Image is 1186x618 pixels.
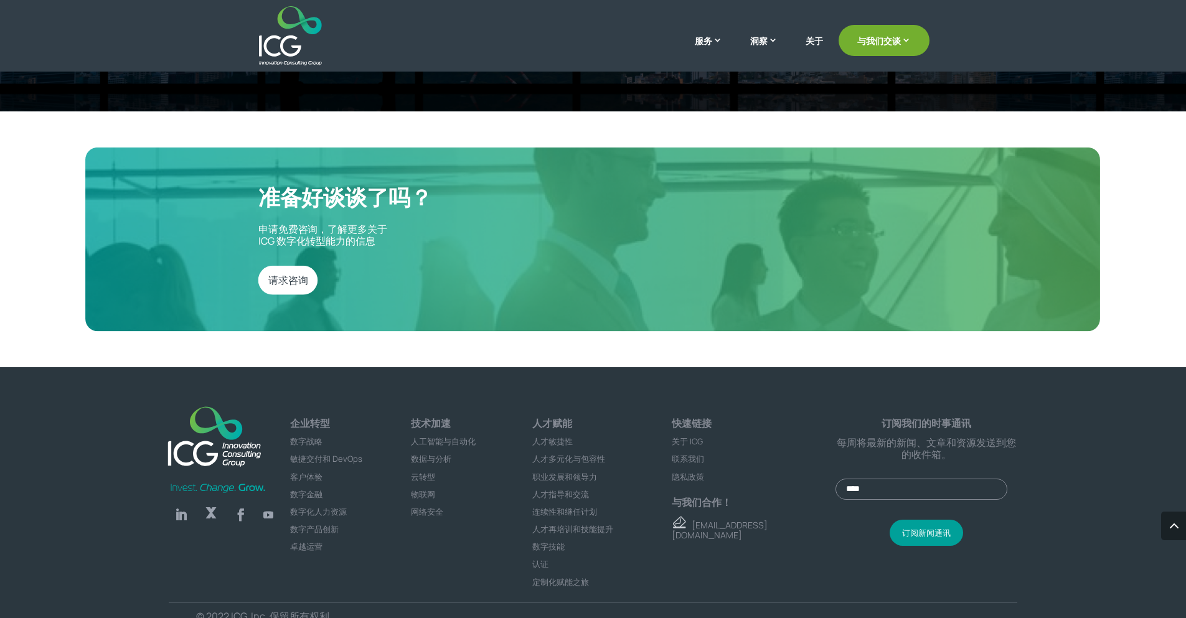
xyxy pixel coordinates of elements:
[672,436,703,447] a: 关于 ICG
[966,484,1186,618] iframe: 聊天小工具
[532,523,613,535] a: 人才再培训和技能提升
[857,35,901,47] font: 与我们交谈
[228,502,253,527] a: 在 Facebook 上关注
[290,436,322,447] a: 数字战略
[902,527,951,538] font: 订阅新闻通讯
[161,400,268,475] a: logo_footer
[695,35,712,47] font: 服务
[169,482,267,494] img: 投资-变革-发展-绿色
[672,471,704,482] a: 隐私政策
[258,234,375,248] font: ICG 数字化转型能力的信息
[532,541,565,552] a: 数字技能
[290,506,347,517] a: 数字化人力资源
[806,36,823,65] a: 关于
[199,502,224,527] a: 关注 X
[672,416,712,430] font: 快速链接
[695,34,735,65] a: 服务
[258,505,278,525] a: 在 YouTube 上关注
[290,489,322,500] a: 数字金融
[839,25,930,56] a: 与我们交谈
[882,416,971,430] font: 订阅我们的时事通讯
[532,506,597,517] a: 连续性和继任计划
[290,471,322,482] a: 客户体验
[290,453,362,464] a: 敏捷交付和 DevOps
[411,453,451,464] a: 数据与分析
[750,35,768,47] font: 洞察
[750,34,790,65] a: 洞察
[532,453,605,464] a: 人才多元化与包容性
[411,506,443,517] a: 网络安全
[806,35,823,47] font: 关于
[890,520,963,546] button: 订阅新闻通讯
[290,416,330,430] font: 企业转型
[290,541,322,552] a: 卓越运营
[161,400,268,472] img: ICG-新标志（1）
[259,6,322,65] img: 免疫组化
[672,519,768,541] a: [EMAIL_ADDRESS][DOMAIN_NAME]
[837,436,1016,461] font: 每周将最新的新闻、文章和资源发送到您的收件箱。
[268,273,308,287] font: 请求咨询
[290,523,339,535] a: 数字产品创新
[532,471,597,482] a: 职业发展和领导力
[532,576,589,588] a: 定制化赋能之旅
[672,516,686,528] img: 电子邮件 - ICG
[411,489,435,500] a: 物联网
[532,416,572,430] font: 人才赋能
[411,436,476,447] a: 人工智能与自动化
[532,489,589,500] a: 人才指导和交流
[258,266,318,295] a: 请求咨询
[258,222,387,236] font: 申请免费咨询，了解更多关于
[411,416,451,430] font: 技术加速
[672,495,732,509] font: 与我们合作！
[169,502,194,527] a: 在 LinkedIn 上关注
[258,182,432,212] font: 准备好谈谈了吗？
[411,471,435,482] a: 云转型
[672,453,704,464] a: 联系我们
[966,484,1186,618] div: 聊天小组件
[532,558,548,569] a: 认证
[532,436,573,447] a: 人才敏捷性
